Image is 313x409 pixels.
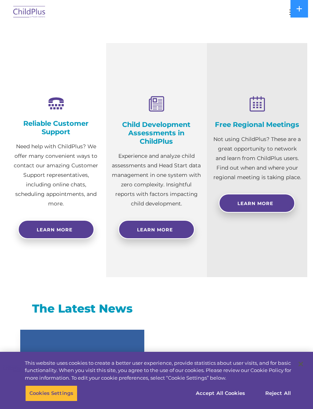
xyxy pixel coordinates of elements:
button: Reject All [254,385,302,401]
button: Close [292,356,309,372]
p: Experience and analyze child assessments and Head Start data management in one system with zero c... [112,151,201,209]
p: Need help with ChildPlus? We offer many convenient ways to contact our amazing Customer Support r... [11,142,100,209]
span: Learn More [237,200,273,206]
a: Learn More [219,194,295,213]
a: Learn More [118,220,195,239]
div: This website uses cookies to create a better user experience, provide statistics about user visit... [25,359,291,382]
h4: Free Regional Meetings [213,120,302,129]
span: Learn More [137,227,173,233]
span: Learn more [37,227,73,233]
h4: Reliable Customer Support [11,119,100,136]
h3: The Latest News [20,301,144,316]
button: Accept All Cookies [192,385,249,401]
h4: Child Development Assessments in ChildPlus [112,120,201,146]
a: Learn more [18,220,94,239]
button: Cookies Settings [25,385,77,401]
p: Not using ChildPlus? These are a great opportunity to network and learn from ChildPlus users. Fin... [213,135,302,182]
img: ChildPlus by Procare Solutions [11,3,47,21]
